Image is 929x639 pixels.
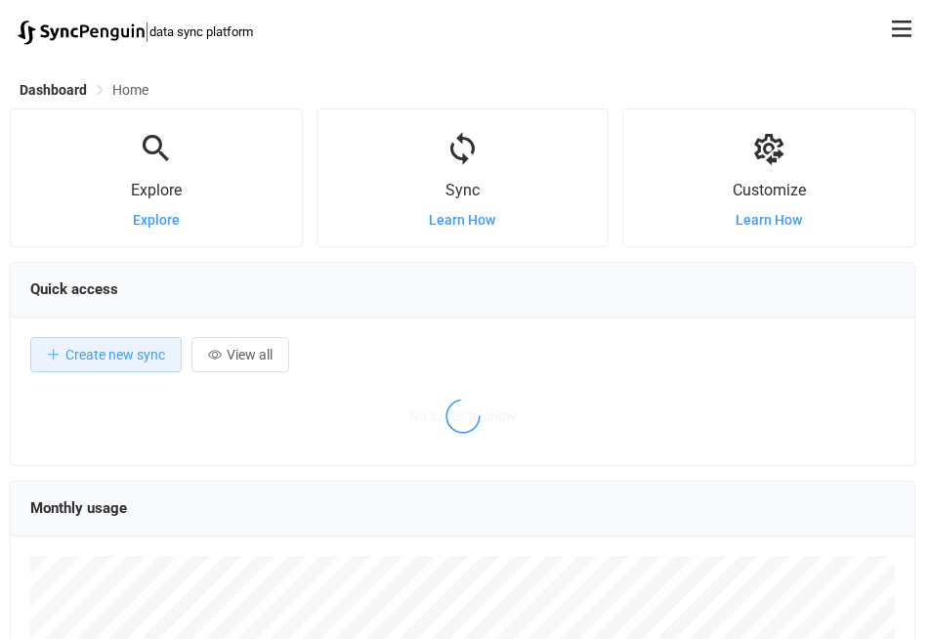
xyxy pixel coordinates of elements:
[18,21,145,45] img: syncpenguin.svg
[149,24,253,39] span: data sync platform
[145,18,149,45] span: |
[733,181,806,199] span: Customize
[191,337,289,372] button: View all
[18,18,253,45] a: |data sync platform
[131,181,182,199] span: Explore
[429,212,495,228] a: Learn How
[445,181,480,199] span: Sync
[227,347,273,362] span: View all
[20,82,87,98] span: Dashboard
[20,83,148,97] div: Breadcrumb
[30,280,118,298] span: Quick access
[30,337,182,372] button: Create new sync
[30,499,127,517] span: Monthly usage
[112,82,148,98] span: Home
[65,347,165,362] span: Create new sync
[736,212,802,228] a: Learn How
[133,212,180,228] a: Explore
